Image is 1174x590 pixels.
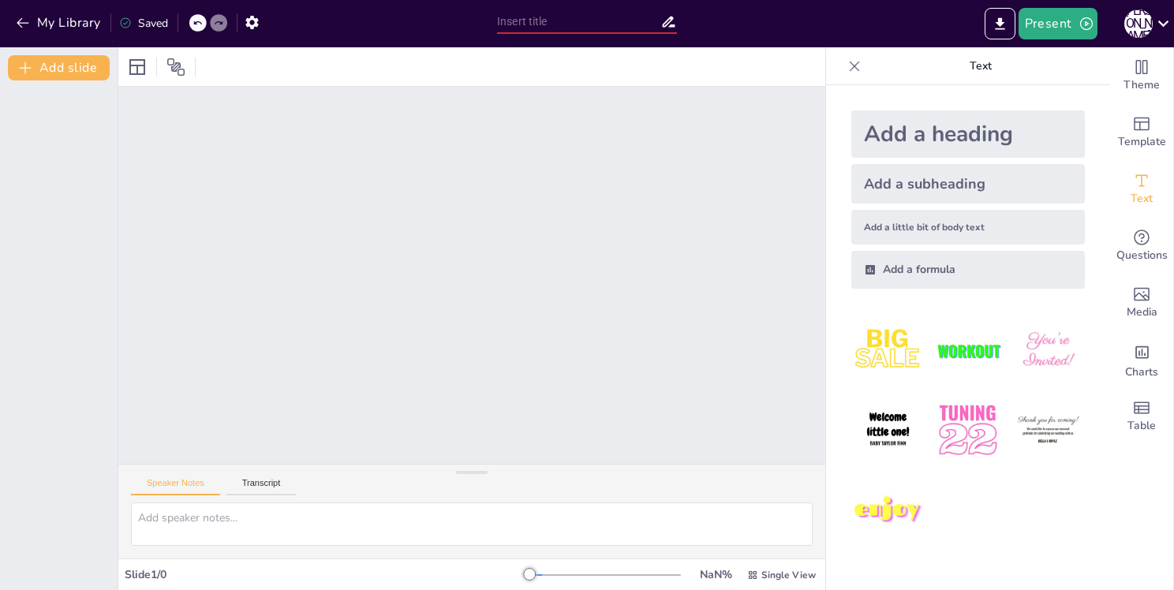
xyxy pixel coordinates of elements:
[931,394,1004,467] img: 5.jpeg
[697,567,735,582] div: NaN %
[125,54,150,80] div: Layout
[851,314,925,387] img: 1.jpeg
[1127,304,1157,321] span: Media
[867,47,1094,85] p: Text
[851,474,925,547] img: 7.jpeg
[1110,274,1173,331] div: Add images, graphics, shapes or video
[1125,364,1158,381] span: Charts
[1011,314,1085,387] img: 3.jpeg
[851,394,925,467] img: 4.jpeg
[1110,218,1173,274] div: Get real-time input from your audience
[1116,247,1168,264] span: Questions
[1110,161,1173,218] div: Add text boxes
[985,8,1015,39] button: Export to PowerPoint
[1110,104,1173,161] div: Add ready made slides
[761,569,816,581] span: Single View
[1131,190,1153,207] span: Text
[851,110,1085,158] div: Add a heading
[851,164,1085,204] div: Add a subheading
[1124,77,1160,94] span: Theme
[125,567,529,582] div: Slide 1 / 0
[1124,8,1153,39] button: [PERSON_NAME]
[8,55,110,80] button: Add slide
[1011,394,1085,467] img: 6.jpeg
[931,314,1004,387] img: 2.jpeg
[851,210,1085,245] div: Add a little bit of body text
[497,10,660,33] input: Insert title
[166,58,185,77] span: Position
[1110,47,1173,104] div: Change the overall theme
[226,478,297,495] button: Transcript
[1127,417,1156,435] span: Table
[12,10,107,35] button: My Library
[131,478,220,495] button: Speaker Notes
[1110,331,1173,388] div: Add charts and graphs
[1019,8,1097,39] button: Present
[851,251,1085,289] div: Add a formula
[1118,133,1166,151] span: Template
[119,16,168,31] div: Saved
[1110,388,1173,445] div: Add a table
[1124,9,1153,38] div: [PERSON_NAME]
